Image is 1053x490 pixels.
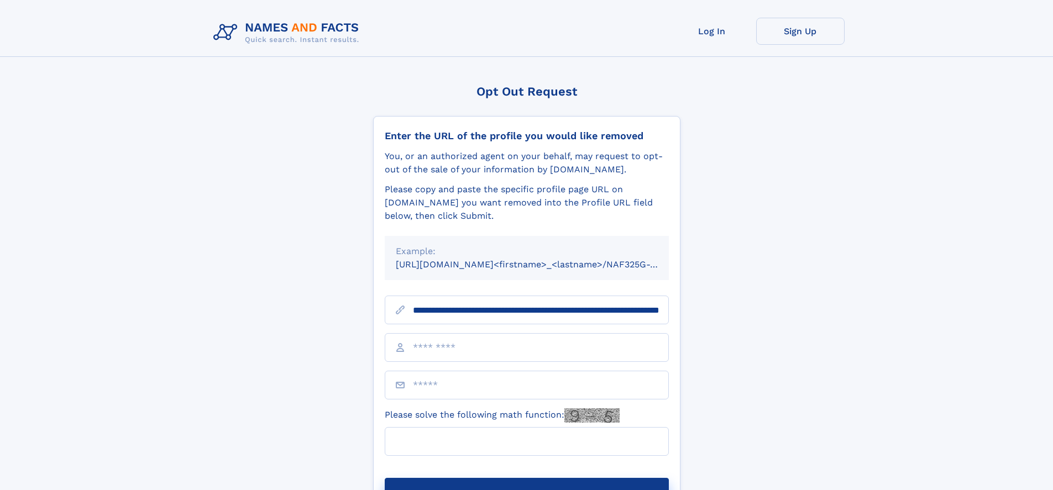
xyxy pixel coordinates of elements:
[385,130,669,142] div: Enter the URL of the profile you would like removed
[373,85,680,98] div: Opt Out Request
[668,18,756,45] a: Log In
[756,18,845,45] a: Sign Up
[209,18,368,48] img: Logo Names and Facts
[396,259,690,270] small: [URL][DOMAIN_NAME]<firstname>_<lastname>/NAF325G-xxxxxxxx
[396,245,658,258] div: Example:
[385,183,669,223] div: Please copy and paste the specific profile page URL on [DOMAIN_NAME] you want removed into the Pr...
[385,408,620,423] label: Please solve the following math function:
[385,150,669,176] div: You, or an authorized agent on your behalf, may request to opt-out of the sale of your informatio...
